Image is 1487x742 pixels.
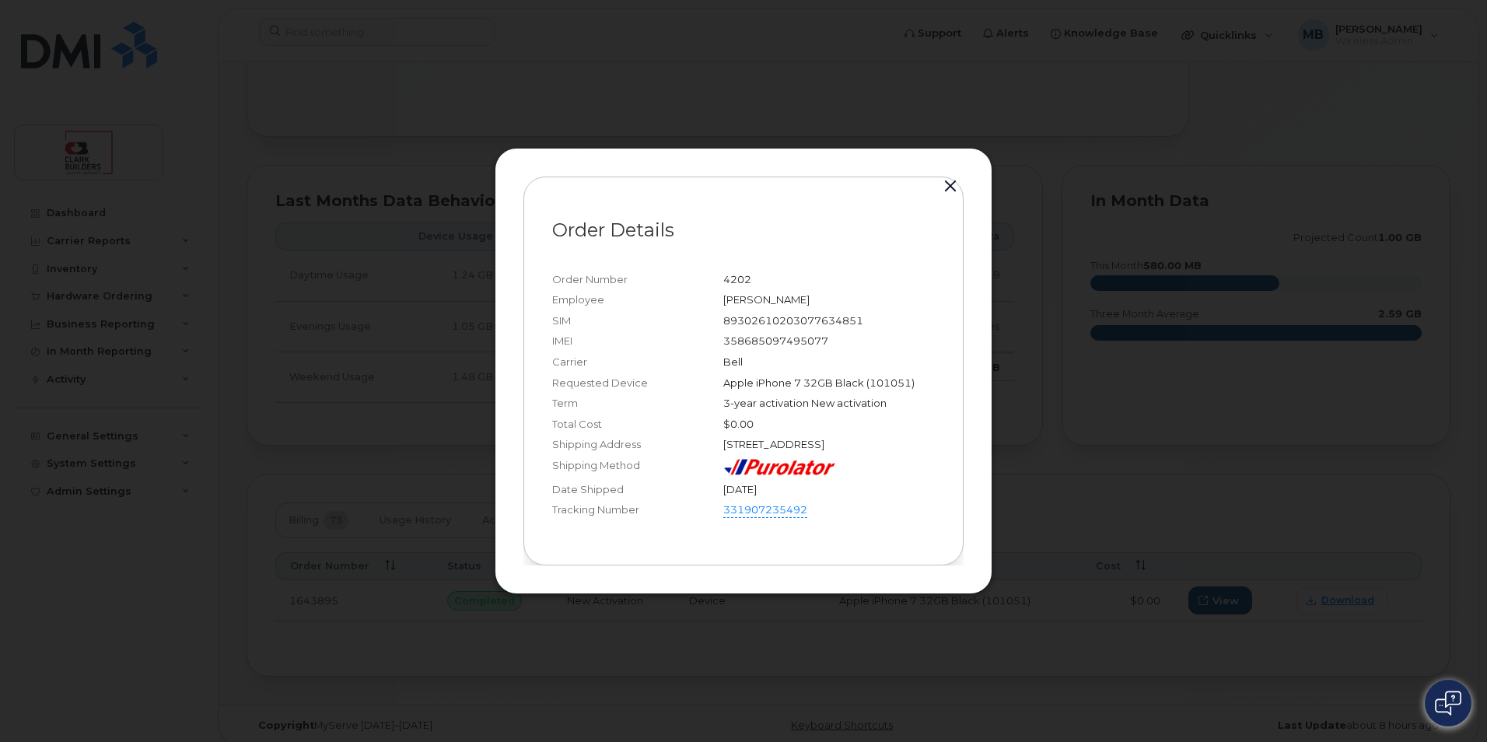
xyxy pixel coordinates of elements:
[723,313,935,328] div: 89302610203077634851
[723,292,935,307] div: [PERSON_NAME]
[552,417,723,432] div: Total Cost
[552,272,723,287] div: Order Number
[723,376,935,390] div: Apple iPhone 7 32GB Black (101051)
[552,437,723,452] div: Shipping Address
[552,292,723,307] div: Employee
[552,376,723,390] div: Requested Device
[552,482,723,497] div: Date Shipped
[552,334,723,348] div: IMEI
[723,502,807,518] a: 331907235492
[1435,691,1461,716] img: Open chat
[723,482,935,497] div: [DATE]
[723,334,935,348] div: 358685097495077
[552,458,723,476] div: Shipping Method
[723,437,935,452] div: [STREET_ADDRESS]
[723,272,935,287] div: 4202
[552,355,723,369] div: Carrier
[552,313,723,328] div: SIM
[723,458,835,476] img: purolator-9dc0d6913a5419968391dc55414bb4d415dd17fc9089aa56d78149fa0af40473.png
[552,502,723,520] div: Tracking Number
[723,396,935,411] div: 3-year activation New activation
[807,503,820,516] a: Open shipping details in new tab
[552,396,723,411] div: Term
[552,221,935,240] p: Order Details
[723,417,935,432] div: $0.00
[723,355,935,369] div: Bell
